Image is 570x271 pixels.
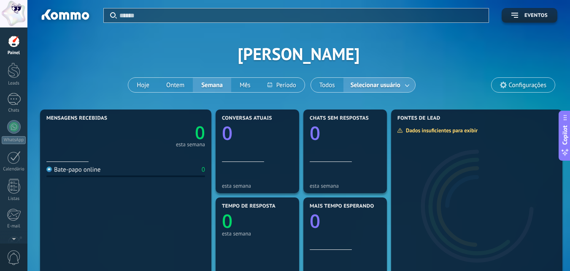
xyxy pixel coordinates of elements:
text: 0 [310,120,320,145]
div: Chats [2,108,26,113]
div: Dados insuficientes para exibir [397,127,484,134]
text: 0 [195,120,205,145]
a: 0 [126,120,205,145]
span: Conversas atuais [222,115,272,121]
div: Calendário [2,167,26,172]
span: Chats sem respostas [310,115,369,121]
div: esta semana [310,183,381,189]
div: Painel [2,50,26,56]
span: Fontes de lead [397,115,440,121]
span: Configurações [509,82,546,89]
div: 0 [202,166,205,174]
text: 0 [222,120,232,145]
div: Leads [2,81,26,86]
span: Mais tempo esperando [310,203,374,209]
span: Tempo de resposta [222,203,276,209]
span: Eventos [524,13,548,19]
div: esta semana [176,142,205,147]
div: Bate-papo online [46,166,100,174]
div: esta semana [222,230,293,237]
button: Eventos [502,8,557,23]
button: Mês [231,78,259,92]
button: Período [259,78,305,92]
img: Bate-papo online [46,167,52,172]
button: Selecionar usuário [343,78,415,92]
div: WhatsApp [2,136,26,144]
button: Hoje [128,78,158,92]
span: Copilot [561,125,569,145]
div: Listas [2,196,26,202]
button: Semana [193,78,231,92]
span: Selecionar usuário [349,79,402,91]
div: esta semana [222,183,293,189]
div: E-mail [2,224,26,229]
text: 0 [222,208,232,233]
button: Todos [311,78,343,92]
span: Mensagens recebidas [46,115,107,121]
text: 0 [310,208,320,233]
button: Ontem [158,78,193,92]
